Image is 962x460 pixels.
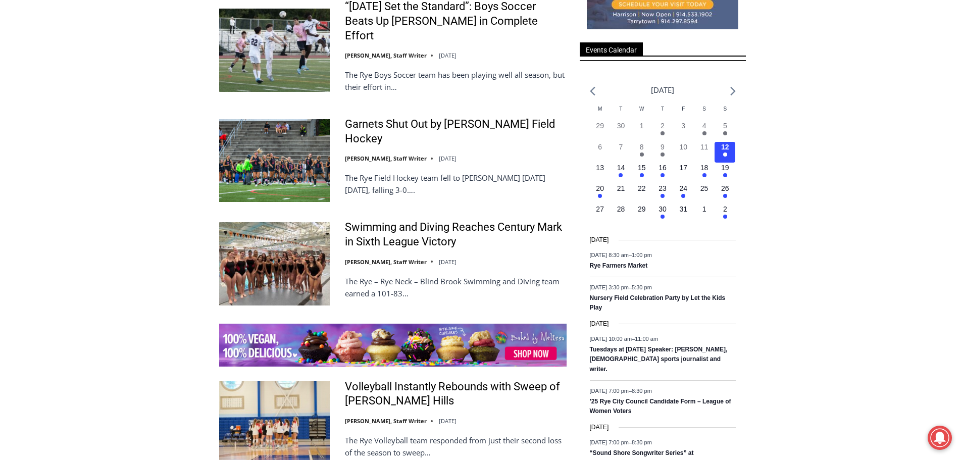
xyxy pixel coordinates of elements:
button: 30 [611,121,631,141]
time: 30 [617,122,625,130]
button: 15 Has events [631,163,652,183]
button: 23 Has events [652,183,673,204]
span: Events Calendar [580,42,643,56]
button: 11 [694,142,715,163]
time: 10 [679,143,687,151]
time: 23 [659,184,667,192]
em: Has events [661,152,665,157]
button: 12 Has events [715,142,735,163]
a: [PERSON_NAME], Staff Writer [345,417,427,425]
button: 17 [673,163,694,183]
button: 25 [694,183,715,204]
em: Has events [661,194,665,198]
button: 26 Has events [715,183,735,204]
p: The Rye – Rye Neck – Blind Brook Swimming and Diving team earned a 101-83… [345,275,567,299]
p: The Rye Volleyball team responded from just their second loss of the season to sweep… [345,434,567,458]
time: 24 [679,184,687,192]
button: 31 [673,204,694,225]
span: [DATE] 10:00 am [590,336,632,342]
span: M [598,106,602,112]
a: Garnets Shut Out by [PERSON_NAME] Field Hockey [345,117,567,146]
em: Has events [723,131,727,135]
time: 1 [702,205,706,213]
time: 21 [617,184,625,192]
button: 6 [590,142,611,163]
span: 1:00 pm [632,252,652,258]
time: 7 [619,143,623,151]
span: 8:30 pm [632,439,652,445]
img: Garnets Shut Out by Horace Greeley Field Hockey [219,119,330,202]
span: W [639,106,644,112]
time: [DATE] [590,235,609,245]
time: 14 [617,164,625,172]
time: 26 [721,184,729,192]
time: – [590,252,652,258]
a: Nursery Field Celebration Party by Let the Kids Play [590,294,726,312]
a: [PERSON_NAME], Staff Writer [345,52,427,59]
time: 3 [681,122,685,130]
time: 5 [723,122,727,130]
time: 2 [723,205,727,213]
img: “Today Set the Standard”: Boys Soccer Beats Up Pelham in Complete Effort [219,9,330,91]
button: 2 Has events [715,204,735,225]
em: Has events [723,215,727,219]
a: Volleyball Instantly Rebounds with Sweep of [PERSON_NAME] Hills [345,380,567,408]
button: 29 [631,204,652,225]
button: 1 [694,204,715,225]
div: Saturday [694,105,715,121]
time: 27 [596,205,604,213]
button: 22 [631,183,652,204]
span: [DATE] 8:30 am [590,252,629,258]
em: Has events [681,194,685,198]
div: Tuesday [611,105,631,121]
em: Has events [661,215,665,219]
em: Has events [661,131,665,135]
time: 1 [640,122,644,130]
img: Swimming and Diving Reaches Century Mark in Sixth League Victory [219,222,330,305]
div: Thursday [652,105,673,121]
span: T [661,106,664,112]
time: 11 [700,143,708,151]
time: 6 [598,143,602,151]
span: [DATE] 7:00 pm [590,439,629,445]
button: 3 [673,121,694,141]
button: 9 Has events [652,142,673,163]
time: 15 [638,164,646,172]
button: 24 Has events [673,183,694,204]
time: 2 [661,122,665,130]
time: – [590,336,659,342]
time: [DATE] [439,155,457,162]
time: [DATE] [439,417,457,425]
time: 20 [596,184,604,192]
em: Has events [619,173,623,177]
button: 29 [590,121,611,141]
span: T [619,106,622,112]
em: Has events [702,173,706,177]
em: Has events [723,152,727,157]
em: Has events [661,173,665,177]
time: [DATE] [590,423,609,432]
time: 25 [700,184,708,192]
div: Friday [673,105,694,121]
time: – [590,284,652,290]
p: The Rye Boys Soccer team has been playing well all season, but their effort in… [345,69,567,93]
button: 19 Has events [715,163,735,183]
button: 10 [673,142,694,163]
time: 28 [617,205,625,213]
em: Has events [640,173,644,177]
a: [PERSON_NAME], Staff Writer [345,155,427,162]
a: ’25 Rye City Council Candidate Form – League of Women Voters [590,398,731,416]
time: 22 [638,184,646,192]
button: 1 [631,121,652,141]
time: [DATE] [439,52,457,59]
span: [DATE] 7:00 pm [590,388,629,394]
time: 9 [661,143,665,151]
em: Has events [723,173,727,177]
a: Intern @ [DOMAIN_NAME] [243,98,489,126]
a: Swimming and Diving Reaches Century Mark in Sixth League Victory [345,220,567,249]
div: Monday [590,105,611,121]
div: Wednesday [631,105,652,121]
time: 30 [659,205,667,213]
a: Rye Farmers Market [590,262,648,270]
time: 13 [596,164,604,172]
